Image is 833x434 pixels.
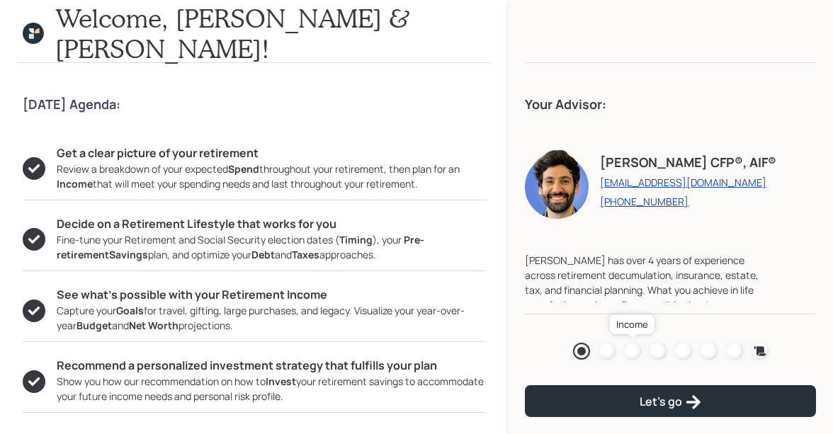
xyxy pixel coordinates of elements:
[57,303,485,333] div: Capture your for travel, gifting, large purchases, and legacy. Visualize your year-over-year and ...
[600,195,776,208] a: [PHONE_NUMBER]
[55,3,485,64] h1: Welcome, [PERSON_NAME] & [PERSON_NAME]!
[600,176,776,189] a: [EMAIL_ADDRESS][DOMAIN_NAME]
[57,359,485,372] h5: Recommend a personalized investment strategy that fulfills your plan
[129,319,178,332] b: Net Worth
[525,253,759,372] div: [PERSON_NAME] has over 4 years of experience across retirement decumulation, insurance, estate, t...
[57,161,485,191] div: Review a breakdown of your expected throughout your retirement, then plan for an that will meet y...
[525,385,816,417] button: Let's go
[57,288,485,302] h5: See what’s possible with your Retirement Income
[292,248,319,261] b: Taxes
[600,155,776,171] h4: [PERSON_NAME] CFP®, AIF®
[57,374,485,404] div: Show you how our recommendation on how to your retirement savings to accommodate your future inco...
[640,394,702,411] div: Let's go
[525,97,816,113] h4: Your Advisor:
[57,147,485,160] h5: Get a clear picture of your retirement
[116,304,144,317] b: Goals
[525,148,589,219] img: eric-schwartz-headshot.png
[23,97,485,113] h4: [DATE] Agenda:
[76,319,112,332] b: Budget
[109,248,148,261] b: Savings
[251,248,275,261] b: Debt
[57,217,485,231] h5: Decide on a Retirement Lifestyle that works for you
[57,232,485,262] div: Fine-tune your Retirement and Social Security election dates ( ), your plan, and optimize your an...
[339,233,373,246] b: Timing
[266,375,296,388] b: Invest
[228,162,259,176] b: Spend
[57,177,93,190] b: Income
